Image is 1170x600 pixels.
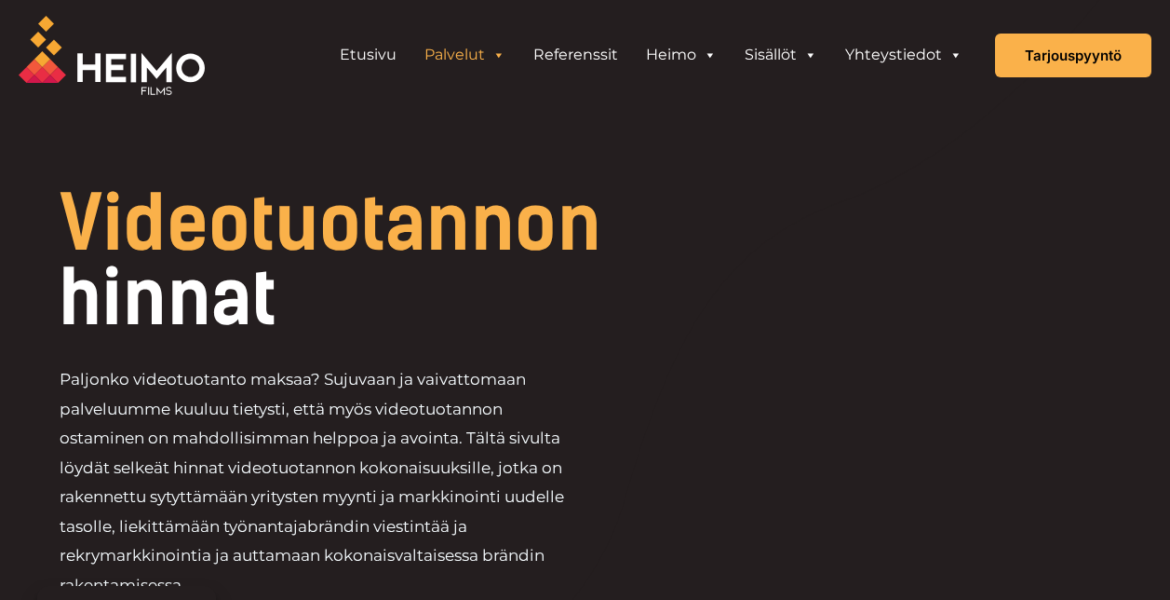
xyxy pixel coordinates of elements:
[731,36,831,74] a: Sisällöt
[995,34,1151,77] a: Tarjouspyyntö
[60,179,601,268] span: Videotuotannon
[519,36,632,74] a: Referenssit
[60,186,695,335] h1: hinnat
[831,36,976,74] a: Yhteystiedot
[632,36,731,74] a: Heimo
[19,16,205,95] img: Heimo Filmsin logo
[410,36,519,74] a: Palvelut
[316,36,986,74] aside: Header Widget 1
[326,36,410,74] a: Etusivu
